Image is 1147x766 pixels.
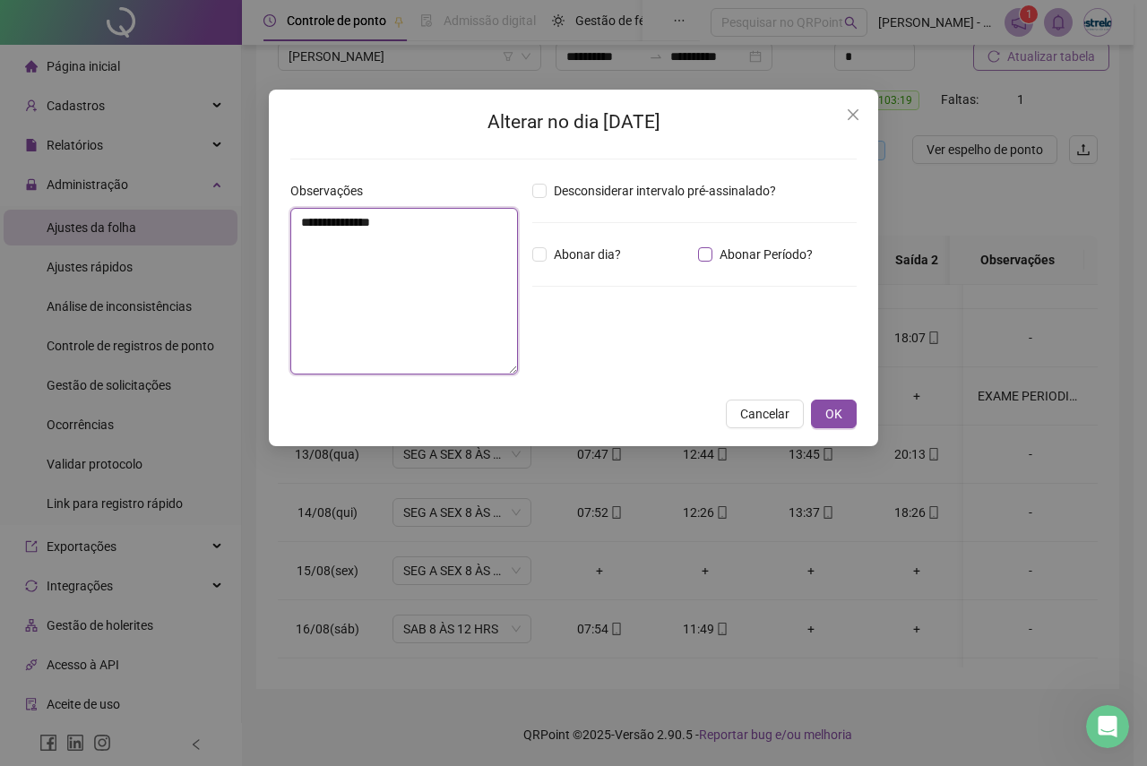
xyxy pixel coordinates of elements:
span: Abonar dia? [547,245,628,264]
button: Close [839,100,867,129]
span: Desconsiderar intervalo pré-assinalado? [547,181,783,201]
span: close [846,108,860,122]
button: Cancelar [726,400,804,428]
span: OK [825,404,842,424]
span: Abonar Período? [712,245,820,264]
button: OK [811,400,857,428]
label: Observações [290,181,375,201]
span: Cancelar [740,404,789,424]
iframe: Intercom live chat [1086,705,1129,748]
h2: Alterar no dia [DATE] [290,108,857,137]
